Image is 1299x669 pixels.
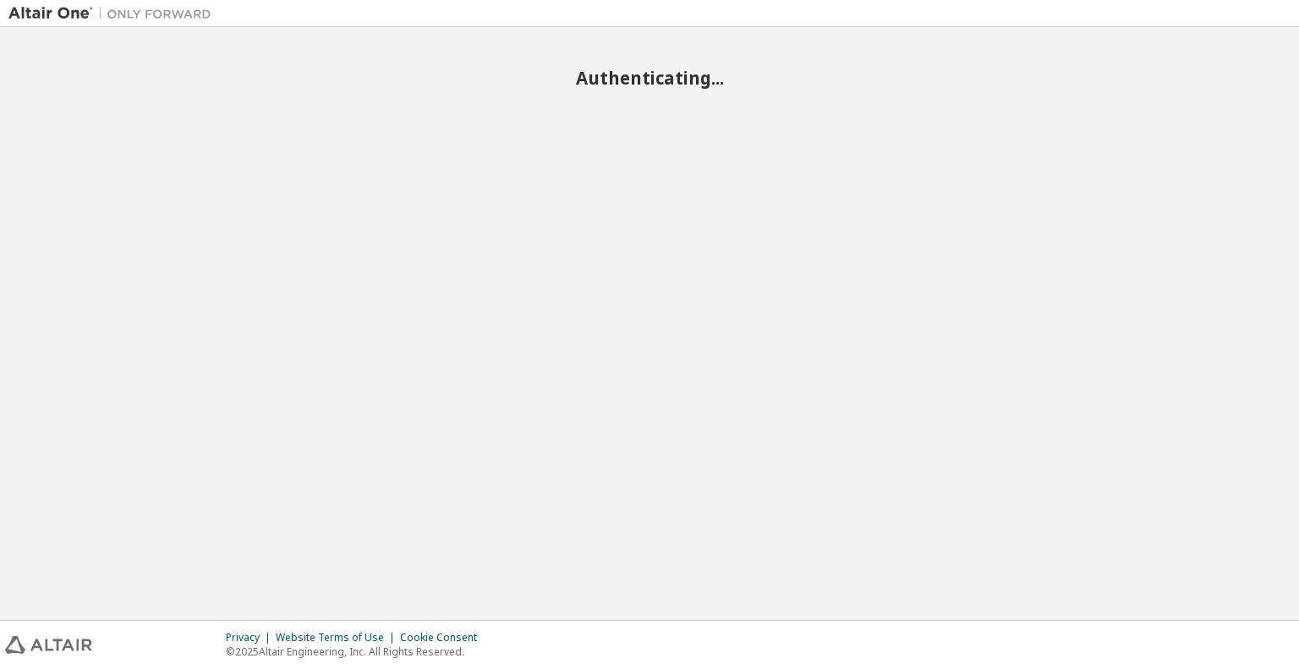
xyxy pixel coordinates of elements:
[226,644,487,659] p: © 2025 Altair Engineering, Inc. All Rights Reserved.
[276,631,400,644] div: Website Terms of Use
[8,67,1291,89] h2: Authenticating...
[8,5,220,22] img: Altair One
[5,636,92,654] img: altair_logo.svg
[400,631,487,644] div: Cookie Consent
[226,631,276,644] div: Privacy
